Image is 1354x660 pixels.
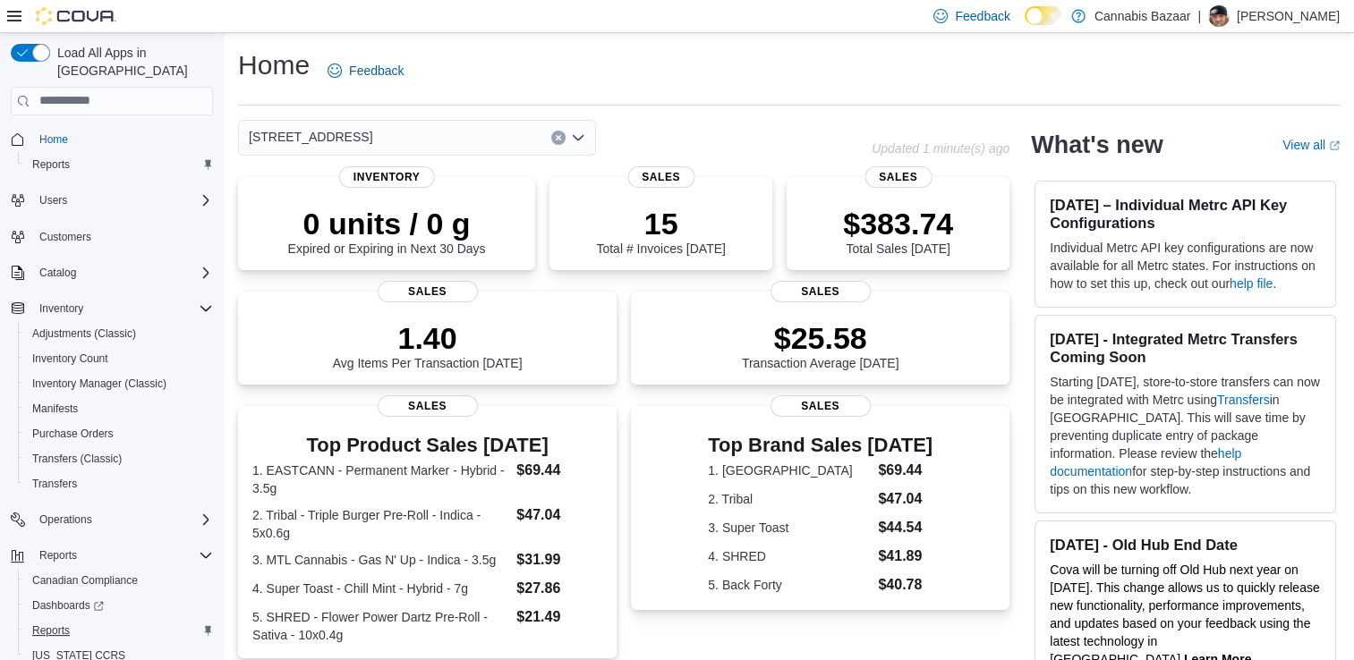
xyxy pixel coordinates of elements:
[32,157,70,172] span: Reports
[1197,5,1201,27] p: |
[32,623,70,638] span: Reports
[708,461,871,479] dt: 1. [GEOGRAPHIC_DATA]
[39,132,68,147] span: Home
[32,477,77,491] span: Transfers
[25,423,213,444] span: Purchase Orders
[25,473,213,495] span: Transfers
[1094,5,1190,27] p: Cannabis Bazaar
[32,351,108,366] span: Inventory Count
[333,320,523,370] div: Avg Items Per Transaction [DATE]
[843,206,953,241] p: $383.74
[516,460,602,481] dd: $69.44
[955,7,1009,25] span: Feedback
[708,547,871,565] dt: 4. SHRED
[742,320,899,356] p: $25.58
[32,225,213,248] span: Customers
[32,545,213,566] span: Reports
[32,452,122,466] span: Transfers (Classic)
[249,126,372,148] span: [STREET_ADDRESS]
[4,260,220,285] button: Catalog
[39,193,67,207] span: Users
[18,152,220,177] button: Reports
[4,126,220,152] button: Home
[333,320,523,356] p: 1.40
[36,7,116,25] img: Cova
[252,580,509,597] dt: 4. Super Toast - Chill Mint - Hybrid - 7g
[252,461,509,497] dt: 1. EASTCANN - Permanent Marker - Hybrid - 3.5g
[1282,138,1340,152] a: View allExternal link
[32,262,83,283] button: Catalog
[339,166,435,188] span: Inventory
[25,373,174,394] a: Inventory Manager (Classic)
[32,377,166,391] span: Inventory Manager (Classic)
[18,396,220,421] button: Manifests
[1031,131,1162,159] h2: What's new
[252,608,509,644] dt: 5. SHRED - Flower Power Dartz Pre-Roll - Sativa - 10x0.4g
[878,488,932,510] dd: $47.04
[742,320,899,370] div: Transaction Average [DATE]
[25,595,213,616] span: Dashboards
[32,262,213,283] span: Catalog
[25,448,213,470] span: Transfers (Classic)
[25,448,129,470] a: Transfers (Classic)
[25,373,213,394] span: Inventory Manager (Classic)
[516,606,602,628] dd: $21.49
[39,266,76,280] span: Catalog
[32,402,78,416] span: Manifests
[25,595,111,616] a: Dashboards
[25,423,121,444] a: Purchase Orders
[596,206,725,241] p: 15
[378,281,478,302] span: Sales
[25,570,213,591] span: Canadian Compliance
[18,421,220,446] button: Purchase Orders
[32,326,136,341] span: Adjustments (Classic)
[18,446,220,471] button: Transfers (Classic)
[378,395,478,417] span: Sales
[25,348,115,369] a: Inventory Count
[25,570,145,591] a: Canadian Compliance
[288,206,486,256] div: Expired or Expiring in Next 30 Days
[32,190,213,211] span: Users
[18,593,220,618] a: Dashboards
[349,62,404,80] span: Feedback
[4,188,220,213] button: Users
[1050,196,1321,232] h3: [DATE] – Individual Metrc API Key Configurations
[18,371,220,396] button: Inventory Manager (Classic)
[1050,536,1321,554] h3: [DATE] - Old Hub End Date
[25,154,213,175] span: Reports
[39,301,83,316] span: Inventory
[32,509,213,530] span: Operations
[252,435,602,456] h3: Top Product Sales [DATE]
[288,206,486,241] p: 0 units / 0 g
[39,512,92,527] span: Operations
[1230,276,1273,291] a: help file
[4,507,220,532] button: Operations
[32,509,99,530] button: Operations
[252,551,509,569] dt: 3. MTL Cannabis - Gas N' Up - Indica - 3.5g
[771,281,871,302] span: Sales
[25,398,213,419] span: Manifests
[843,206,953,256] div: Total Sales [DATE]
[872,141,1009,156] p: Updated 1 minute(s) ago
[1050,330,1321,366] h3: [DATE] - Integrated Metrc Transfers Coming Soon
[32,129,75,150] a: Home
[18,346,220,371] button: Inventory Count
[252,506,509,542] dt: 2. Tribal - Triple Burger Pre-Roll - Indica - 5x0.6g
[18,471,220,496] button: Transfers
[708,490,871,508] dt: 2. Tribal
[878,460,932,481] dd: $69.44
[4,296,220,321] button: Inventory
[1050,373,1321,498] p: Starting [DATE], store-to-store transfers can now be integrated with Metrc using in [GEOGRAPHIC_D...
[551,131,566,145] button: Clear input
[771,395,871,417] span: Sales
[516,578,602,599] dd: $27.86
[1237,5,1340,27] p: [PERSON_NAME]
[32,427,114,441] span: Purchase Orders
[4,543,220,568] button: Reports
[25,154,77,175] a: Reports
[516,504,602,526] dd: $47.04
[1050,239,1321,292] p: Individual Metrc API key configurations are now available for all Metrc states. For instructions ...
[238,47,310,83] h1: Home
[32,190,74,211] button: Users
[32,545,84,566] button: Reports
